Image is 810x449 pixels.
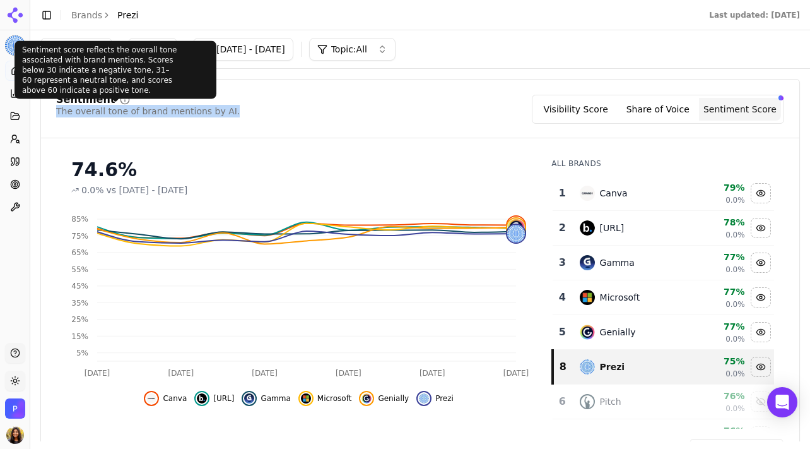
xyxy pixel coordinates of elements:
[419,393,429,404] img: prezi
[535,98,617,121] button: Visibility Score
[168,369,194,378] tspan: [DATE]
[689,355,745,368] div: 75%
[600,291,640,304] div: Microsoft
[71,10,102,20] a: Brands
[580,255,595,270] img: gamma
[709,10,800,20] div: Last updated: [DATE]
[56,105,240,117] div: The overall tone of brand mentions by AI.
[298,391,352,406] button: Hide microsoft data
[558,255,566,270] div: 3
[617,98,699,121] button: Share of Voice
[244,393,254,404] img: gamma
[359,391,409,406] button: Hide genially data
[317,393,352,404] span: Microsoft
[71,299,88,308] tspan: 35%
[725,404,745,414] span: 0.0%
[751,287,771,308] button: Hide microsoft data
[551,159,774,169] div: All Brands
[600,187,628,200] div: Canva
[507,217,525,234] img: canva
[751,392,771,412] button: Show pitch data
[725,195,745,205] span: 0.0%
[558,220,566,236] div: 2
[580,290,595,305] img: microsoft
[725,369,745,379] span: 0.0%
[435,393,454,404] span: Prezi
[751,357,771,377] button: Hide prezi data
[71,248,88,257] tspan: 65%
[197,393,207,404] img: beautiful.ai
[580,359,595,374] img: prezi
[144,391,187,406] button: Hide canva data
[689,181,745,194] div: 79%
[751,426,771,446] button: Show visme data
[507,225,525,242] img: prezi
[213,393,234,404] span: [URL]
[725,299,745,309] span: 0.0%
[5,35,25,56] button: Current brand: Prezi
[117,9,139,21] span: Prezi
[85,369,110,378] tspan: [DATE]
[252,369,278,378] tspan: [DATE]
[331,43,367,56] span: Topic: All
[600,361,625,373] div: Prezi
[361,393,372,404] img: genially
[553,211,774,246] tr: 2beautiful.ai[URL]78%0.0%Hide beautiful.ai data
[193,38,293,61] button: [DATE] - [DATE]
[600,395,621,408] div: Pitch
[767,387,797,417] div: Open Intercom Messenger
[558,186,566,201] div: 1
[301,393,311,404] img: microsoft
[558,394,566,409] div: 6
[689,390,745,402] div: 76%
[725,334,745,344] span: 0.0%
[553,350,774,385] tr: 8preziPrezi75%0.0%Hide prezi data
[6,426,24,444] img: Naba Ahmed
[71,215,88,224] tspan: 85%
[336,369,361,378] tspan: [DATE]
[163,393,187,404] span: Canva
[5,35,25,56] img: Prezi
[600,222,625,234] div: [URL]
[725,230,745,240] span: 0.0%
[71,265,88,274] tspan: 55%
[580,186,595,201] img: canva
[71,159,526,181] div: 74.6%
[71,282,88,290] tspan: 45%
[689,216,745,229] div: 78%
[751,183,771,203] button: Hide canva data
[71,9,139,21] nav: breadcrumb
[689,320,745,333] div: 77%
[146,393,156,404] img: canva
[503,369,529,378] tspan: [DATE]
[600,326,636,338] div: Genially
[71,232,88,241] tspan: 75%
[553,280,774,315] tr: 4microsoftMicrosoft77%0.0%Hide microsoft data
[600,256,635,269] div: Gamma
[558,290,566,305] div: 4
[71,332,88,341] tspan: 15%
[15,41,216,99] div: Sentiment score reflects the overall tone associated with brand mentions. Scores below 30 indicat...
[751,218,771,238] button: Hide beautiful.ai data
[81,184,104,196] span: 0.0%
[71,315,88,324] tspan: 25%
[553,385,774,419] tr: 6pitchPitch76%0.0%Show pitch data
[580,394,595,409] img: pitch
[5,398,25,419] img: Prezi
[378,393,409,404] span: Genially
[553,315,774,350] tr: 5geniallyGenially77%0.0%Hide genially data
[56,95,115,105] div: Sentiment
[261,393,290,404] span: Gamma
[689,251,745,263] div: 77%
[416,391,454,406] button: Hide prezi data
[699,98,781,121] button: Sentiment Score
[689,285,745,298] div: 77%
[242,391,290,406] button: Hide gamma data
[553,176,774,211] tr: 1canvaCanva79%0.0%Hide canva data
[751,322,771,342] button: Hide genially data
[107,184,188,196] span: vs [DATE] - [DATE]
[580,325,595,340] img: genially
[689,424,745,437] div: 76%
[553,246,774,280] tr: 3gammaGamma77%0.0%Hide gamma data
[751,253,771,273] button: Hide gamma data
